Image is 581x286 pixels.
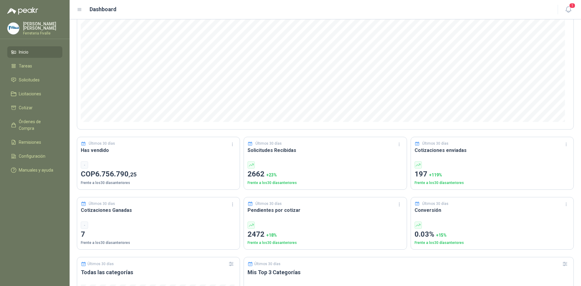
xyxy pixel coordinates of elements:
[81,206,236,214] h3: Cotizaciones Ganadas
[81,180,236,186] p: Frente a los 30 días anteriores
[248,146,403,154] h3: Solicitudes Recibidas
[436,233,447,238] span: + 15 %
[7,150,62,162] a: Configuración
[248,180,403,186] p: Frente a los 30 días anteriores
[95,170,137,178] span: 6.756.790
[7,102,62,113] a: Cotizar
[415,169,570,180] p: 197
[422,141,448,146] p: Últimos 30 días
[7,136,62,148] a: Remisiones
[19,167,53,173] span: Manuales y ayuda
[7,88,62,100] a: Licitaciones
[415,229,570,240] p: 0.03%
[87,262,114,266] p: Últimos 30 días
[7,60,62,72] a: Tareas
[81,269,236,276] h3: Todas las categorías
[255,201,282,207] p: Últimos 30 días
[563,4,574,15] button: 1
[81,146,236,154] h3: Has vendido
[415,146,570,154] h3: Cotizaciones enviadas
[7,116,62,134] a: Órdenes de Compra
[415,206,570,214] h3: Conversión
[81,161,88,169] div: -
[19,90,41,97] span: Licitaciones
[19,49,28,55] span: Inicio
[90,5,117,14] h1: Dashboard
[19,118,57,132] span: Órdenes de Compra
[248,269,570,276] h3: Mis Top 3 Categorías
[569,3,576,8] span: 1
[81,240,236,246] p: Frente a los 30 días anteriores
[23,31,62,35] p: Ferreteria Fivalle
[248,229,403,240] p: 2472
[81,222,88,229] div: -
[81,229,236,240] p: 7
[7,7,38,15] img: Logo peakr
[254,262,281,266] p: Últimos 30 días
[429,173,442,177] span: + 119 %
[422,201,448,207] p: Últimos 30 días
[19,77,40,83] span: Solicitudes
[7,46,62,58] a: Inicio
[415,240,570,246] p: Frente a los 30 días anteriores
[266,233,277,238] span: + 18 %
[415,180,570,186] p: Frente a los 30 días anteriores
[89,141,115,146] p: Últimos 30 días
[266,173,277,177] span: + 23 %
[19,104,33,111] span: Cotizar
[248,206,403,214] h3: Pendientes por cotizar
[19,153,45,159] span: Configuración
[248,169,403,180] p: 2662
[7,74,62,86] a: Solicitudes
[23,22,62,30] p: [PERSON_NAME] [PERSON_NAME]
[248,240,403,246] p: Frente a los 30 días anteriores
[129,171,137,178] span: ,25
[7,164,62,176] a: Manuales y ayuda
[255,141,282,146] p: Últimos 30 días
[81,169,236,180] p: COP
[89,201,115,207] p: Últimos 30 días
[19,139,41,146] span: Remisiones
[19,63,32,69] span: Tareas
[8,23,19,34] img: Company Logo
